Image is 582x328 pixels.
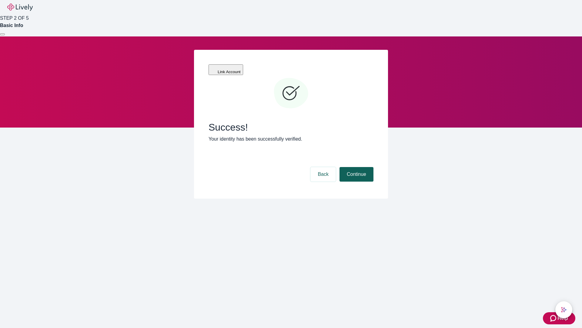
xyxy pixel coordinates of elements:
[339,167,373,182] button: Continue
[273,75,309,112] svg: Checkmark icon
[209,121,373,133] span: Success!
[310,167,336,182] button: Back
[543,312,575,324] button: Zendesk support iconHelp
[550,315,557,322] svg: Zendesk support icon
[555,301,572,318] button: chat
[557,315,568,322] span: Help
[209,135,373,143] p: Your identity has been successfully verified.
[7,4,33,11] img: Lively
[561,307,567,313] svg: Lively AI Assistant
[209,64,243,75] button: Link Account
